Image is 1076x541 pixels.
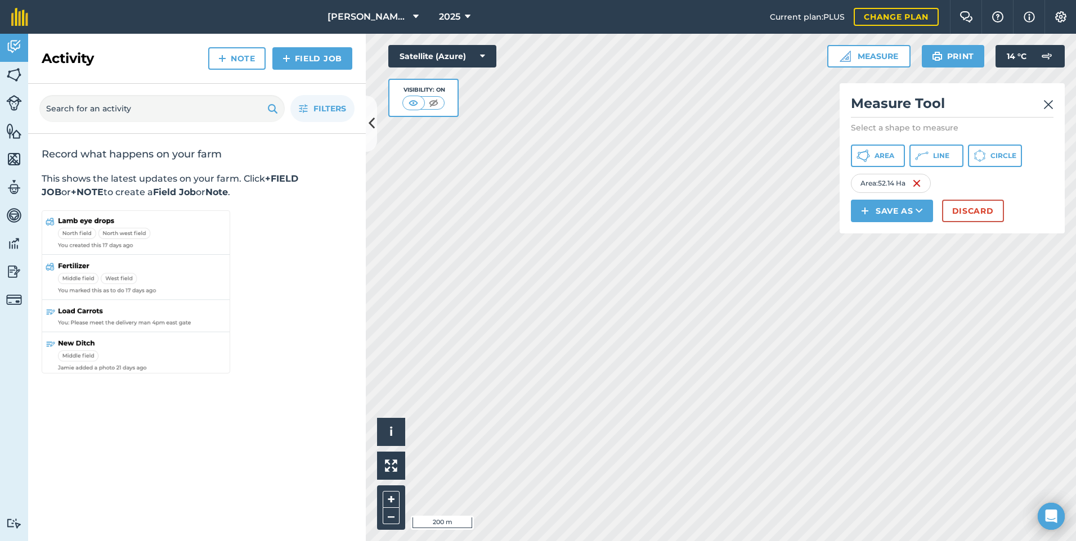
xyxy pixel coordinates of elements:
[827,45,911,67] button: Measure
[991,11,1005,22] img: A question mark icon
[1024,10,1035,24] img: svg+xml;base64,PHN2ZyB4bWxucz0iaHR0cDovL3d3dy53My5vcmcvMjAwMC9zdmciIHdpZHRoPSIxNyIgaGVpZ2h0PSIxNy...
[851,200,933,222] button: Save as
[6,95,22,111] img: svg+xml;base64,PD94bWwgdmVyc2lvbj0iMS4wIiBlbmNvZGluZz0idXRmLTgiPz4KPCEtLSBHZW5lcmF0b3I6IEFkb2JlIE...
[996,45,1065,67] button: 14 °C
[439,10,460,24] span: 2025
[6,235,22,252] img: svg+xml;base64,PD94bWwgdmVyc2lvbj0iMS4wIiBlbmNvZGluZz0idXRmLTgiPz4KPCEtLSBHZW5lcmF0b3I6IEFkb2JlIE...
[11,8,28,26] img: fieldmargin Logo
[933,151,949,160] span: Line
[990,151,1016,160] span: Circle
[1043,98,1053,111] img: svg+xml;base64,PHN2ZyB4bWxucz0iaHR0cDovL3d3dy53My5vcmcvMjAwMC9zdmciIHdpZHRoPSIyMiIgaGVpZ2h0PSIzMC...
[328,10,409,24] span: [PERSON_NAME] Pastoral
[851,94,1053,118] h2: Measure Tool
[383,491,400,508] button: +
[854,8,939,26] a: Change plan
[6,292,22,308] img: svg+xml;base64,PD94bWwgdmVyc2lvbj0iMS4wIiBlbmNvZGluZz0idXRmLTgiPz4KPCEtLSBHZW5lcmF0b3I6IEFkb2JlIE...
[6,123,22,139] img: svg+xml;base64,PHN2ZyB4bWxucz0iaHR0cDovL3d3dy53My5vcmcvMjAwMC9zdmciIHdpZHRoPSI1NiIgaGVpZ2h0PSI2MC...
[42,147,352,161] h2: Record what happens on your farm
[968,145,1022,167] button: Circle
[389,425,393,439] span: i
[6,179,22,196] img: svg+xml;base64,PD94bWwgdmVyc2lvbj0iMS4wIiBlbmNvZGluZz0idXRmLTgiPz4KPCEtLSBHZW5lcmF0b3I6IEFkb2JlIE...
[861,204,869,218] img: svg+xml;base64,PHN2ZyB4bWxucz0iaHR0cDovL3d3dy53My5vcmcvMjAwMC9zdmciIHdpZHRoPSIxNCIgaGVpZ2h0PSIyNC...
[909,145,963,167] button: Line
[218,52,226,65] img: svg+xml;base64,PHN2ZyB4bWxucz0iaHR0cDovL3d3dy53My5vcmcvMjAwMC9zdmciIHdpZHRoPSIxNCIgaGVpZ2h0PSIyNC...
[205,187,228,197] strong: Note
[912,177,921,190] img: svg+xml;base64,PHN2ZyB4bWxucz0iaHR0cDovL3d3dy53My5vcmcvMjAwMC9zdmciIHdpZHRoPSIxNiIgaGVpZ2h0PSIyNC...
[71,187,104,197] strong: +NOTE
[290,95,355,122] button: Filters
[427,97,441,109] img: svg+xml;base64,PHN2ZyB4bWxucz0iaHR0cDovL3d3dy53My5vcmcvMjAwMC9zdmciIHdpZHRoPSI1MCIgaGVpZ2h0PSI0MC...
[39,95,285,122] input: Search for an activity
[313,102,346,115] span: Filters
[153,187,196,197] strong: Field Job
[402,85,445,94] div: Visibility: On
[6,38,22,55] img: svg+xml;base64,PD94bWwgdmVyc2lvbj0iMS4wIiBlbmNvZGluZz0idXRmLTgiPz4KPCEtLSBHZW5lcmF0b3I6IEFkb2JlIE...
[208,47,266,70] a: Note
[1035,45,1058,67] img: svg+xml;base64,PD94bWwgdmVyc2lvbj0iMS4wIiBlbmNvZGluZz0idXRmLTgiPz4KPCEtLSBHZW5lcmF0b3I6IEFkb2JlIE...
[383,508,400,524] button: –
[42,172,352,199] p: This shows the latest updates on your farm. Click or to create a or .
[6,151,22,168] img: svg+xml;base64,PHN2ZyB4bWxucz0iaHR0cDovL3d3dy53My5vcmcvMjAwMC9zdmciIHdpZHRoPSI1NiIgaGVpZ2h0PSI2MC...
[6,518,22,529] img: svg+xml;base64,PD94bWwgdmVyc2lvbj0iMS4wIiBlbmNvZGluZz0idXRmLTgiPz4KPCEtLSBHZW5lcmF0b3I6IEFkb2JlIE...
[851,145,905,167] button: Area
[406,97,420,109] img: svg+xml;base64,PHN2ZyB4bWxucz0iaHR0cDovL3d3dy53My5vcmcvMjAwMC9zdmciIHdpZHRoPSI1MCIgaGVpZ2h0PSI0MC...
[377,418,405,446] button: i
[932,49,943,63] img: svg+xml;base64,PHN2ZyB4bWxucz0iaHR0cDovL3d3dy53My5vcmcvMjAwMC9zdmciIHdpZHRoPSIxOSIgaGVpZ2h0PSIyNC...
[960,11,973,22] img: Two speech bubbles overlapping with the left bubble in the forefront
[770,11,845,23] span: Current plan : PLUS
[1054,11,1068,22] img: A cog icon
[6,66,22,83] img: svg+xml;base64,PHN2ZyB4bWxucz0iaHR0cDovL3d3dy53My5vcmcvMjAwMC9zdmciIHdpZHRoPSI1NiIgaGVpZ2h0PSI2MC...
[922,45,985,67] button: Print
[840,51,851,62] img: Ruler icon
[942,200,1004,222] button: Discard
[851,122,1053,133] p: Select a shape to measure
[42,49,94,67] h2: Activity
[267,102,278,115] img: svg+xml;base64,PHN2ZyB4bWxucz0iaHR0cDovL3d3dy53My5vcmcvMjAwMC9zdmciIHdpZHRoPSIxOSIgaGVpZ2h0PSIyNC...
[875,151,894,160] span: Area
[388,45,496,67] button: Satellite (Azure)
[6,207,22,224] img: svg+xml;base64,PD94bWwgdmVyc2lvbj0iMS4wIiBlbmNvZGluZz0idXRmLTgiPz4KPCEtLSBHZW5lcmF0b3I6IEFkb2JlIE...
[1007,45,1026,67] span: 14 ° C
[1038,503,1065,530] div: Open Intercom Messenger
[385,459,397,472] img: Four arrows, one pointing top left, one top right, one bottom right and the last bottom left
[283,52,290,65] img: svg+xml;base64,PHN2ZyB4bWxucz0iaHR0cDovL3d3dy53My5vcmcvMjAwMC9zdmciIHdpZHRoPSIxNCIgaGVpZ2h0PSIyNC...
[6,263,22,280] img: svg+xml;base64,PD94bWwgdmVyc2lvbj0iMS4wIiBlbmNvZGluZz0idXRmLTgiPz4KPCEtLSBHZW5lcmF0b3I6IEFkb2JlIE...
[851,174,931,193] div: Area : 52.14 Ha
[272,47,352,70] a: Field Job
